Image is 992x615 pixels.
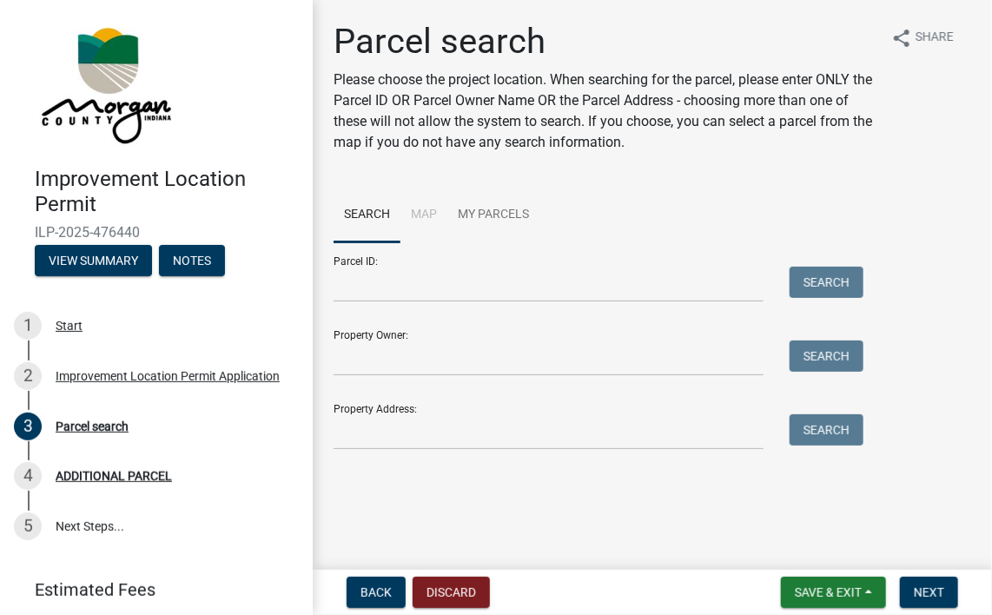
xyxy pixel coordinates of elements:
button: Back [347,577,406,608]
span: ILP-2025-476440 [35,224,278,241]
button: Next [900,577,958,608]
span: Save & Exit [795,585,862,599]
button: View Summary [35,245,152,276]
wm-modal-confirm: Notes [159,255,225,268]
div: Start [56,320,83,332]
img: Morgan County, Indiana [35,18,175,149]
div: 1 [14,312,42,340]
a: Search [334,188,400,243]
div: Improvement Location Permit Application [56,370,280,382]
button: Save & Exit [781,577,886,608]
div: 3 [14,413,42,440]
p: Please choose the project location. When searching for the parcel, please enter ONLY the Parcel I... [334,69,877,153]
div: ADDITIONAL PARCEL [56,470,172,482]
div: 2 [14,362,42,390]
div: 5 [14,512,42,540]
button: Search [790,341,863,372]
wm-modal-confirm: Summary [35,255,152,268]
span: Back [360,585,392,599]
a: My Parcels [447,188,539,243]
span: Share [916,28,954,49]
div: 4 [14,462,42,490]
h1: Parcel search [334,21,877,63]
button: Notes [159,245,225,276]
button: Discard [413,577,490,608]
i: share [891,28,912,49]
a: Estimated Fees [14,572,285,607]
h4: Improvement Location Permit [35,167,299,217]
span: Next [914,585,944,599]
div: Parcel search [56,420,129,433]
button: shareShare [877,21,968,55]
button: Search [790,267,863,298]
button: Search [790,414,863,446]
